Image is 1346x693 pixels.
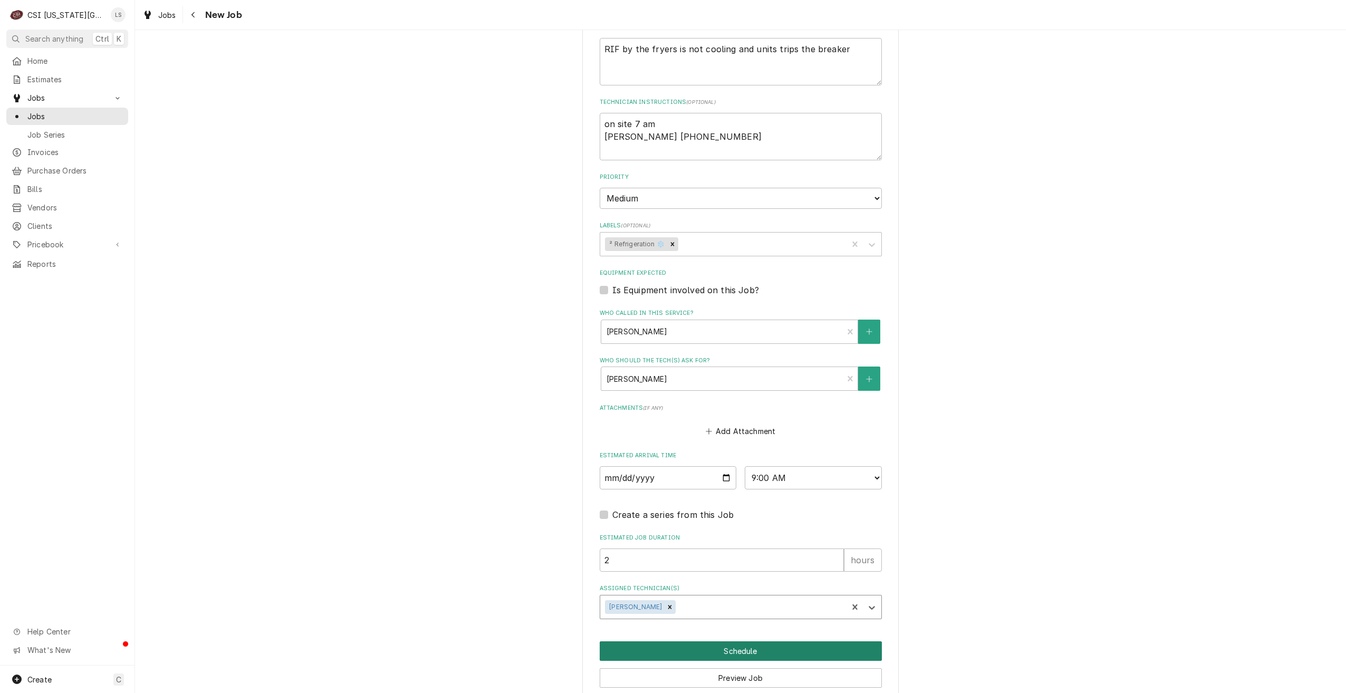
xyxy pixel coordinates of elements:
[600,222,882,256] div: Labels
[27,147,123,158] span: Invoices
[6,30,128,48] button: Search anythingCtrlK
[27,129,123,140] span: Job Series
[667,237,678,251] div: Remove ² Refrigeration ❄️
[866,376,872,383] svg: Create New Contact
[600,534,882,571] div: Estimated Job Duration
[600,38,882,85] textarea: RIF by the fryers is not cooling and units trips the breaker
[866,328,872,335] svg: Create New Contact
[600,173,882,181] label: Priority
[600,269,882,296] div: Equipment Expected
[6,180,128,198] a: Bills
[600,98,882,160] div: Technician Instructions
[27,675,52,684] span: Create
[6,89,128,107] a: Go to Jobs
[605,237,667,251] div: ² Refrigeration ❄️
[202,8,242,22] span: New Job
[600,98,882,107] label: Technician Instructions
[6,236,128,253] a: Go to Pricebook
[600,404,882,439] div: Attachments
[704,424,777,439] button: Add Attachment
[117,33,121,44] span: K
[858,320,880,344] button: Create New Contact
[600,309,882,317] label: Who called in this service?
[158,9,176,21] span: Jobs
[600,584,882,593] label: Assigned Technician(s)
[27,184,123,195] span: Bills
[27,202,123,213] span: Vendors
[27,239,107,250] span: Pricebook
[9,7,24,22] div: C
[600,534,882,542] label: Estimated Job Duration
[600,584,882,619] div: Assigned Technician(s)
[6,255,128,273] a: Reports
[111,7,126,22] div: LS
[600,641,882,661] div: Button Group Row
[600,404,882,412] label: Attachments
[858,367,880,391] button: Create New Contact
[6,126,128,143] a: Job Series
[600,451,882,460] label: Estimated Arrival Time
[600,357,882,391] div: Who should the tech(s) ask for?
[605,600,664,614] div: [PERSON_NAME]
[686,99,716,105] span: ( optional )
[6,217,128,235] a: Clients
[6,52,128,70] a: Home
[27,258,123,269] span: Reports
[621,223,650,228] span: ( optional )
[25,33,83,44] span: Search anything
[27,644,122,656] span: What's New
[27,74,123,85] span: Estimates
[27,111,123,122] span: Jobs
[600,641,882,661] button: Schedule
[600,222,882,230] label: Labels
[6,641,128,659] a: Go to What's New
[643,405,663,411] span: ( if any )
[664,600,676,614] div: Remove Steve Ethridge
[600,173,882,208] div: Priority
[600,668,882,688] button: Preview Job
[844,548,882,572] div: hours
[27,220,123,232] span: Clients
[612,284,759,296] label: Is Equipment involved on this Job?
[600,113,882,160] textarea: on site 7 am [PERSON_NAME] [PHONE_NUMBER]
[6,199,128,216] a: Vendors
[6,71,128,88] a: Estimates
[600,357,882,365] label: Who should the tech(s) ask for?
[95,33,109,44] span: Ctrl
[612,508,734,521] label: Create a series from this Job
[600,269,882,277] label: Equipment Expected
[27,92,107,103] span: Jobs
[6,108,128,125] a: Jobs
[600,309,882,343] div: Who called in this service?
[6,143,128,161] a: Invoices
[138,6,180,24] a: Jobs
[600,661,882,688] div: Button Group Row
[600,451,882,489] div: Estimated Arrival Time
[27,9,105,21] div: CSI [US_STATE][GEOGRAPHIC_DATA]
[116,674,121,685] span: C
[111,7,126,22] div: Lindy Springer's Avatar
[6,162,128,179] a: Purchase Orders
[185,6,202,23] button: Navigate back
[27,165,123,176] span: Purchase Orders
[600,24,882,85] div: Reason For Call
[27,55,123,66] span: Home
[745,466,882,489] select: Time Select
[600,466,737,489] input: Date
[27,626,122,637] span: Help Center
[6,623,128,640] a: Go to Help Center
[9,7,24,22] div: CSI Kansas City's Avatar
